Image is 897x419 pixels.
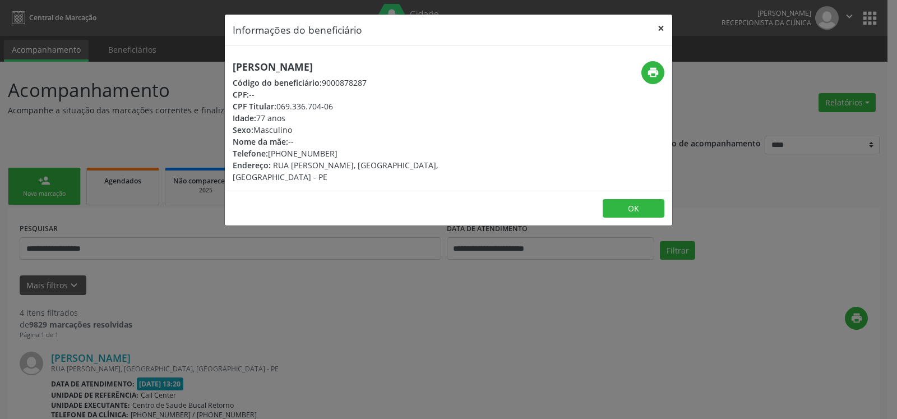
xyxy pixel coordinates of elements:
button: print [641,61,664,84]
span: Idade: [233,113,256,123]
h5: [PERSON_NAME] [233,61,515,73]
div: -- [233,89,515,100]
div: [PHONE_NUMBER] [233,148,515,159]
span: Telefone: [233,148,268,159]
div: Masculino [233,124,515,136]
div: 77 anos [233,112,515,124]
span: Código do beneficiário: [233,77,322,88]
span: Endereço: [233,160,271,171]
div: 069.336.704-06 [233,100,515,112]
div: 9000878287 [233,77,515,89]
button: OK [603,199,664,218]
span: CPF: [233,89,249,100]
span: RUA [PERSON_NAME], [GEOGRAPHIC_DATA], [GEOGRAPHIC_DATA] - PE [233,160,438,182]
div: -- [233,136,515,148]
button: Close [650,15,672,42]
i: print [647,66,659,79]
span: Nome da mãe: [233,136,288,147]
span: Sexo: [233,125,253,135]
h5: Informações do beneficiário [233,22,362,37]
span: CPF Titular: [233,101,276,112]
